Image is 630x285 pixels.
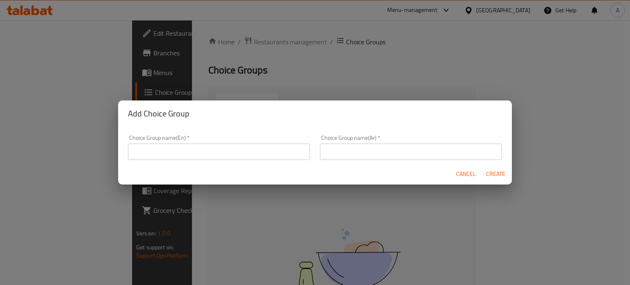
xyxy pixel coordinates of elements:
span: Create [486,169,505,179]
button: Create [482,166,509,182]
input: Please enter Choice Group name(ar) [320,144,502,160]
span: Cancel [456,169,476,179]
input: Please enter Choice Group name(en) [128,144,310,160]
button: Cancel [453,166,479,182]
h2: Add Choice Group [128,107,502,120]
